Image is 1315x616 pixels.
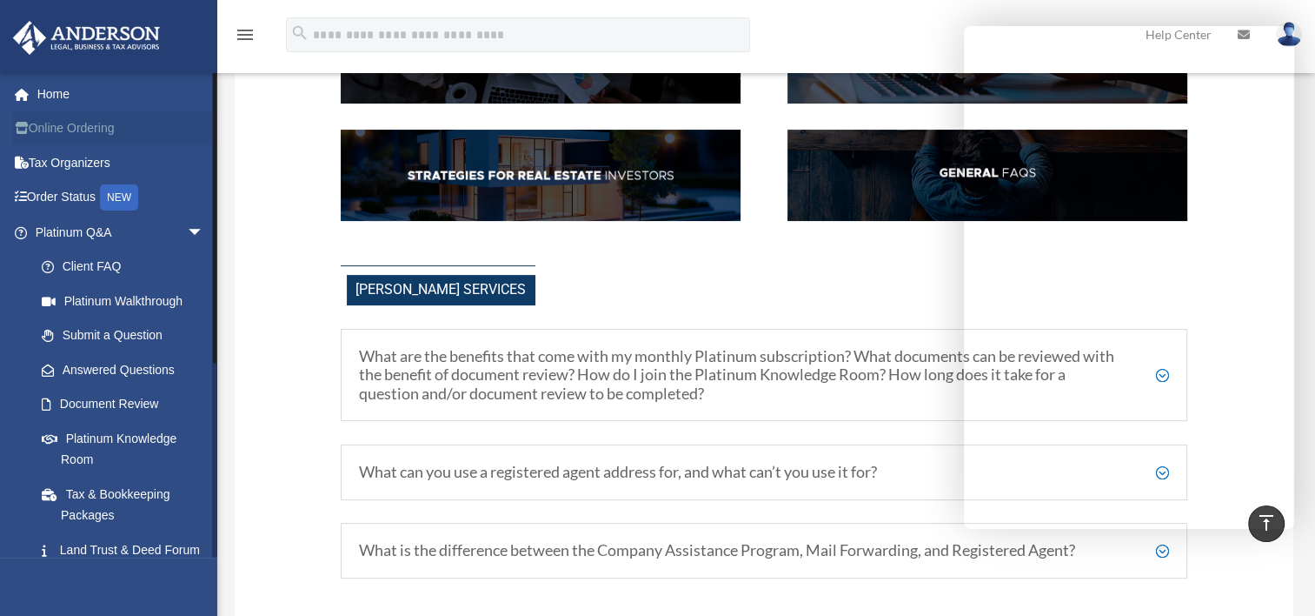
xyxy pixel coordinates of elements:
[12,180,230,216] a: Order StatusNEW
[24,532,230,567] a: Land Trust & Deed Forum
[12,111,230,146] a: Online Ordering
[24,387,230,422] a: Document Review
[24,318,230,353] a: Submit a Question
[100,184,138,211] div: NEW
[24,284,230,318] a: Platinum Walkthrough
[24,250,222,285] a: Client FAQ
[347,275,535,305] span: [PERSON_NAME] Services
[235,24,256,45] i: menu
[359,541,1169,560] h5: What is the difference between the Company Assistance Program, Mail Forwarding, and Registered Ag...
[12,77,230,111] a: Home
[290,23,309,43] i: search
[187,215,222,251] span: arrow_drop_down
[24,477,230,532] a: Tax & Bookkeeping Packages
[24,421,230,477] a: Platinum Knowledge Room
[341,130,741,220] img: StratsRE_hdr
[787,130,1187,220] img: GenFAQ_hdr
[235,30,256,45] a: menu
[359,347,1169,404] h5: What are the benefits that come with my monthly Platinum subscription? What documents can be revi...
[12,145,230,180] a: Tax Organizers
[1276,22,1302,47] img: User Pic
[964,26,1294,529] iframe: Chat Window
[8,21,165,55] img: Anderson Advisors Platinum Portal
[359,463,1169,482] h5: What can you use a registered agent address for, and what can’t you use it for?
[12,215,230,250] a: Platinum Q&Aarrow_drop_down
[24,352,230,387] a: Answered Questions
